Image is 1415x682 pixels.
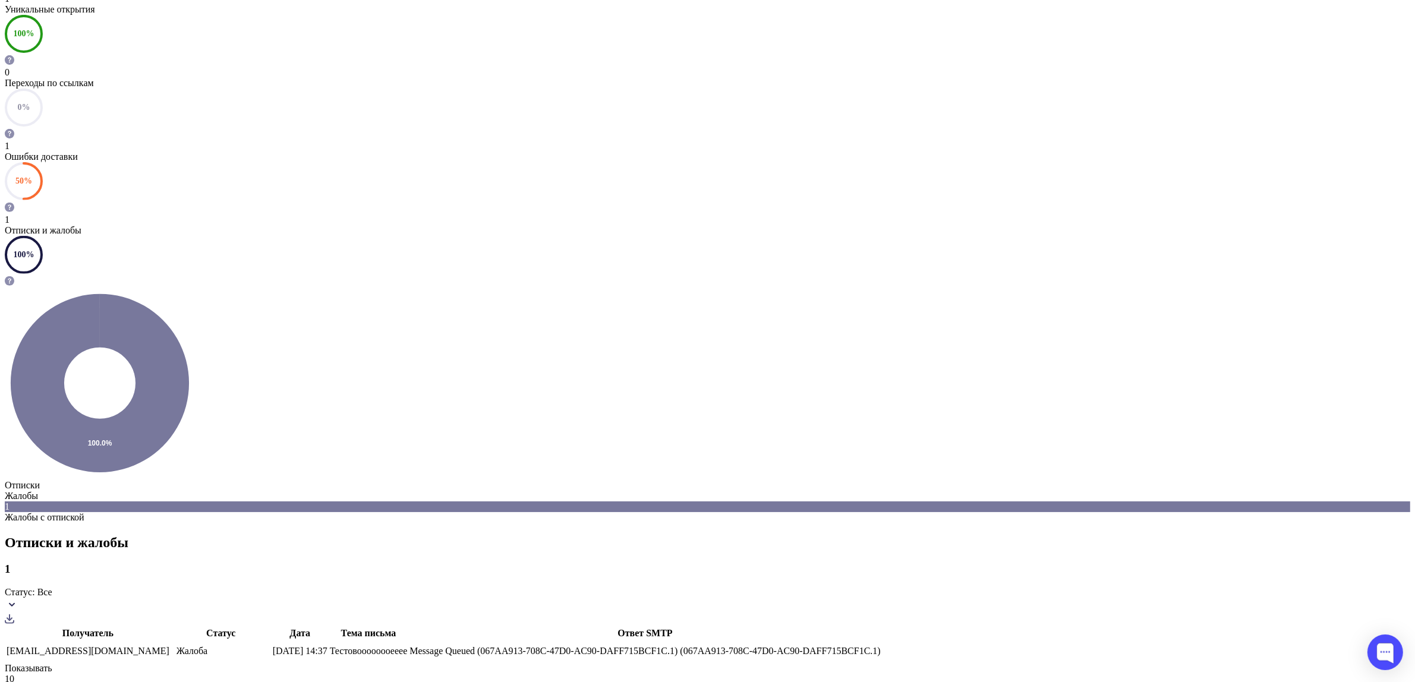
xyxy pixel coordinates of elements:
div: Отписки и жалобы [5,225,1410,236]
span: Message Queued (067AA913-708C-47D0-AC90-DAFF715BCF1C.1) (067AA913-708C-47D0-AC90-DAFF715BCF1C.1) [409,646,880,656]
h2: Отписки и жалобы [5,535,1410,551]
div: Отписки [5,480,1410,491]
div: 1 [5,141,1410,151]
div: Статус [172,628,270,639]
span: Показывать [5,663,52,673]
div: Жалобы с отпиской [5,512,1410,523]
div: 1 [5,214,1410,225]
div: Ошибки доставки [5,151,1410,162]
span: Тестовоооооооееее [330,646,408,656]
div: Ответ SMTP [409,628,880,639]
div: 1 [5,501,1410,512]
div: Уникальные открытия [5,4,1410,15]
div: Тема письма [330,628,408,639]
div: 0 [5,67,1410,78]
span: Жалоба [177,646,207,656]
div: Переходы по ссылкам [5,78,1410,89]
h3: 1 [5,563,1410,576]
div: Жалобы [5,491,1410,501]
span: 0% [18,103,30,112]
span: [DATE] 14:37 [273,646,327,656]
span: 50% [15,176,32,185]
span: 100% [14,250,34,259]
span: Статус: Все [5,587,52,597]
span: [EMAIL_ADDRESS][DOMAIN_NAME] [7,646,169,656]
div: Дата [273,628,327,639]
div: Получатель [7,628,169,639]
span: 100% [14,29,34,38]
